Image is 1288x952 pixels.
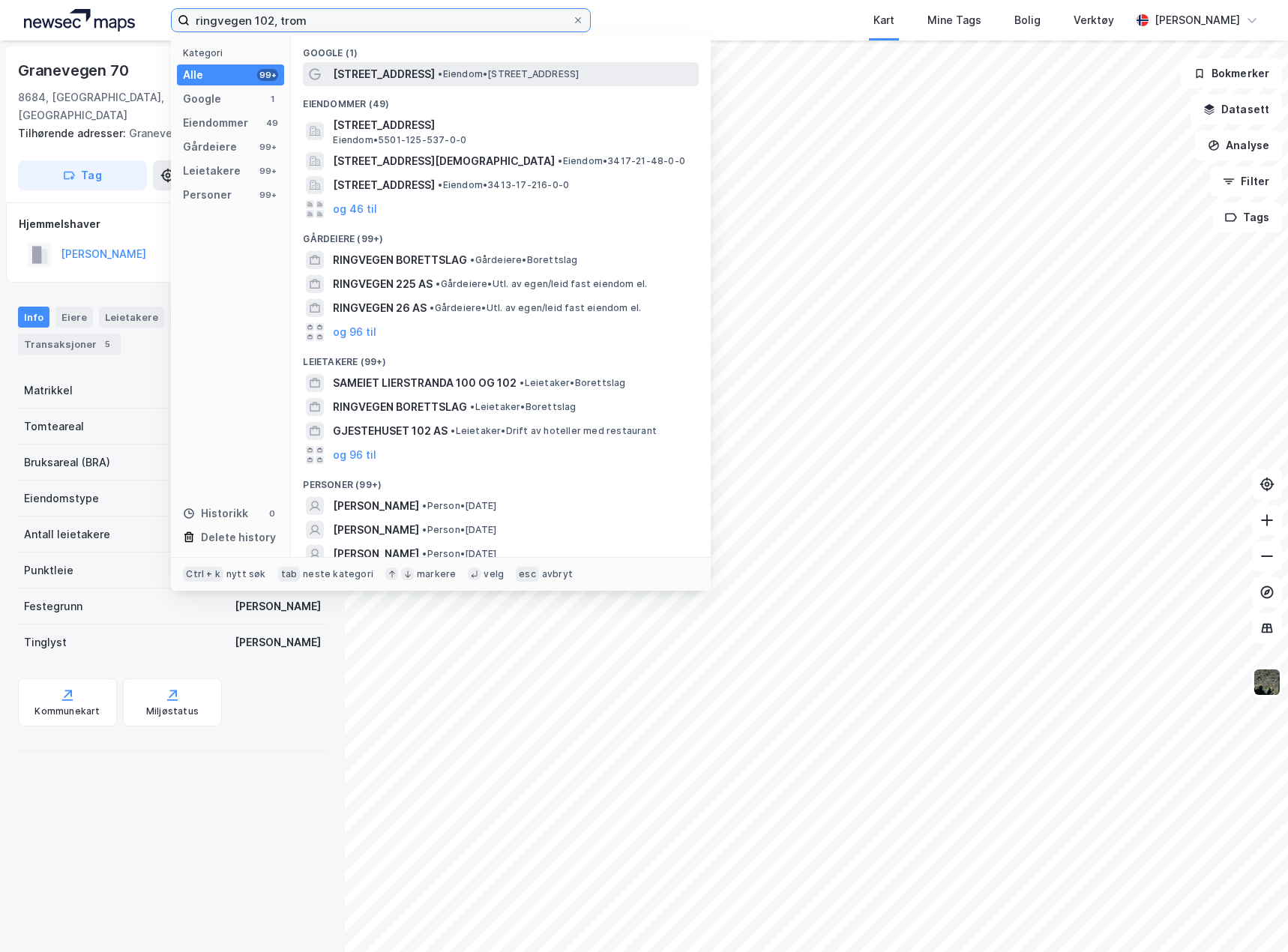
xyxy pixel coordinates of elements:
span: RINGVEGEN BORETTSLAG [333,398,467,416]
span: Leietaker • Borettslag [470,401,576,413]
span: • [422,500,427,511]
div: Delete history [201,528,276,546]
span: [PERSON_NAME] [333,521,419,539]
span: • [558,155,562,166]
div: Leietakere (99+) [291,344,711,371]
div: esc [516,567,539,582]
button: og 96 til [333,446,376,464]
div: [PERSON_NAME] [1155,11,1240,29]
div: Kart [873,11,894,29]
span: • [451,425,455,436]
span: [PERSON_NAME] [333,545,419,563]
div: Granevegen 102 [18,124,315,142]
div: Gårdeiere [183,138,237,156]
div: [PERSON_NAME] [235,633,321,651]
span: • [470,254,475,265]
div: Transaksjoner [18,334,121,355]
div: Punktleie [24,561,73,579]
span: • [436,278,440,289]
span: Person • [DATE] [422,548,496,560]
div: Kategori [183,47,284,58]
div: Alle [183,66,203,84]
div: Historikk [183,504,248,522]
div: Leietakere [99,307,164,328]
span: • [430,302,434,313]
div: 99+ [257,141,278,153]
div: Leietakere [183,162,241,180]
div: Eiendommer [183,114,248,132]
div: 5 [100,337,115,352]
div: Personer [183,186,232,204]
span: • [438,68,442,79]
div: Hjemmelshaver [19,215,326,233]
div: Datasett [170,307,226,328]
div: Kontrollprogram for chat [1213,880,1288,952]
span: • [422,548,427,559]
div: velg [484,568,504,580]
div: Personer (99+) [291,467,711,494]
span: SAMEIET LIERSTRANDA 100 OG 102 [333,374,517,392]
div: Tinglyst [24,633,67,651]
div: Bruksareal (BRA) [24,454,110,472]
div: Miljøstatus [146,705,199,717]
div: Festegrunn [24,597,82,615]
span: Tilhørende adresser: [18,127,129,139]
div: Bolig [1014,11,1041,29]
div: Matrikkel [24,382,73,400]
button: Bokmerker [1181,58,1282,88]
div: Mine Tags [927,11,981,29]
div: markere [417,568,456,580]
span: RINGVEGEN 26 AS [333,299,427,317]
div: 49 [266,117,278,129]
span: RINGVEGEN BORETTSLAG [333,251,467,269]
div: 99+ [257,165,278,177]
div: Kommunekart [34,705,100,717]
div: 99+ [257,189,278,201]
button: og 96 til [333,323,376,341]
button: Filter [1210,166,1282,196]
span: Eiendom • [STREET_ADDRESS] [438,68,579,80]
div: 8684, [GEOGRAPHIC_DATA], [GEOGRAPHIC_DATA] [18,88,266,124]
span: [STREET_ADDRESS] [333,116,693,134]
span: GJESTEHUSET 102 AS [333,422,448,440]
span: Eiendom • 5501-125-537-0-0 [333,134,466,146]
div: 1 [266,93,278,105]
span: Leietaker • Drift av hoteller med restaurant [451,425,657,437]
span: Gårdeiere • Utl. av egen/leid fast eiendom el. [430,302,641,314]
div: Verktøy [1074,11,1114,29]
span: • [520,377,524,388]
div: neste kategori [303,568,373,580]
img: 9k= [1253,668,1281,696]
span: Eiendom • 3417-21-48-0-0 [558,155,685,167]
div: tab [278,567,301,582]
div: [PERSON_NAME] [235,597,321,615]
div: Granevegen 70 [18,58,131,82]
span: [STREET_ADDRESS][DEMOGRAPHIC_DATA] [333,152,555,170]
span: RINGVEGEN 225 AS [333,275,433,293]
img: logo.a4113a55bc3d86da70a041830d287a7e.svg [24,9,135,31]
span: Eiendom • 3413-17-216-0-0 [438,179,569,191]
span: Gårdeiere • Utl. av egen/leid fast eiendom el. [436,278,647,290]
span: Gårdeiere • Borettslag [470,254,577,266]
div: nytt søk [226,568,266,580]
div: avbryt [542,568,573,580]
div: Google [183,90,221,108]
div: 0 [266,507,278,519]
div: Eiere [55,307,93,328]
div: Info [18,307,49,328]
span: • [438,179,442,190]
div: Ctrl + k [183,567,223,582]
div: Google (1) [291,35,711,62]
span: • [470,401,475,412]
div: Tomteareal [24,418,84,436]
div: Antall leietakere [24,525,110,543]
button: Datasett [1191,94,1282,124]
div: Eiendomstype [24,489,99,507]
span: Leietaker • Borettslag [520,377,625,389]
button: Analyse [1195,130,1282,160]
span: Person • [DATE] [422,500,496,512]
span: • [422,524,427,535]
iframe: Chat Widget [1213,880,1288,952]
button: Tag [18,160,147,190]
span: [PERSON_NAME] [333,497,419,515]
